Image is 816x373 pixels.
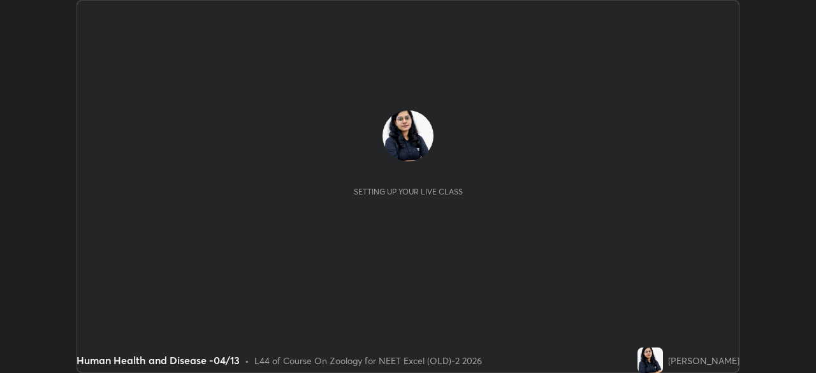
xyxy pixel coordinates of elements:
img: c5c1c0953fab4165a3d8556d5a9fe923.jpg [637,347,663,373]
div: • [245,354,249,367]
div: L44 of Course On Zoology for NEET Excel (OLD)-2 2026 [254,354,482,367]
div: Human Health and Disease -04/13 [76,353,240,368]
div: Setting up your live class [354,187,463,196]
div: [PERSON_NAME] [668,354,739,367]
img: c5c1c0953fab4165a3d8556d5a9fe923.jpg [382,110,433,161]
